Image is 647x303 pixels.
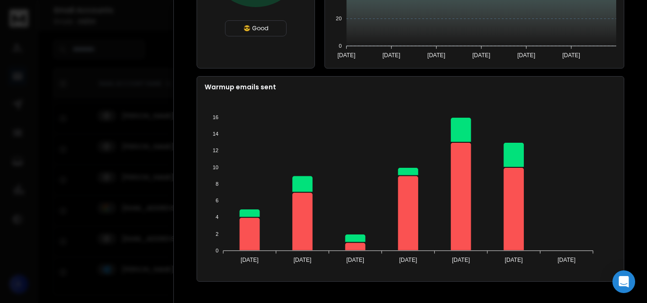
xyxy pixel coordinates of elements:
tspan: 8 [216,181,218,187]
tspan: [DATE] [241,257,259,263]
tspan: 0 [339,43,341,49]
tspan: 2 [216,231,218,237]
tspan: [DATE] [382,52,400,59]
tspan: [DATE] [557,257,575,263]
tspan: [DATE] [399,257,417,263]
tspan: 12 [213,147,218,153]
tspan: [DATE] [427,52,445,59]
p: Warmup emails sent [205,82,616,92]
tspan: 4 [216,214,218,220]
div: Open Intercom Messenger [612,270,635,293]
div: 😎 Good [225,20,287,36]
tspan: [DATE] [294,257,312,263]
tspan: 6 [216,198,218,203]
tspan: [DATE] [346,257,364,263]
tspan: [DATE] [517,52,535,59]
tspan: 20 [336,16,341,21]
tspan: 14 [213,131,218,137]
tspan: [DATE] [505,257,523,263]
tspan: 10 [213,164,218,170]
tspan: [DATE] [472,52,490,59]
tspan: [DATE] [562,52,580,59]
tspan: [DATE] [452,257,470,263]
tspan: 0 [216,248,218,253]
tspan: 16 [213,114,218,120]
tspan: [DATE] [337,52,355,59]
